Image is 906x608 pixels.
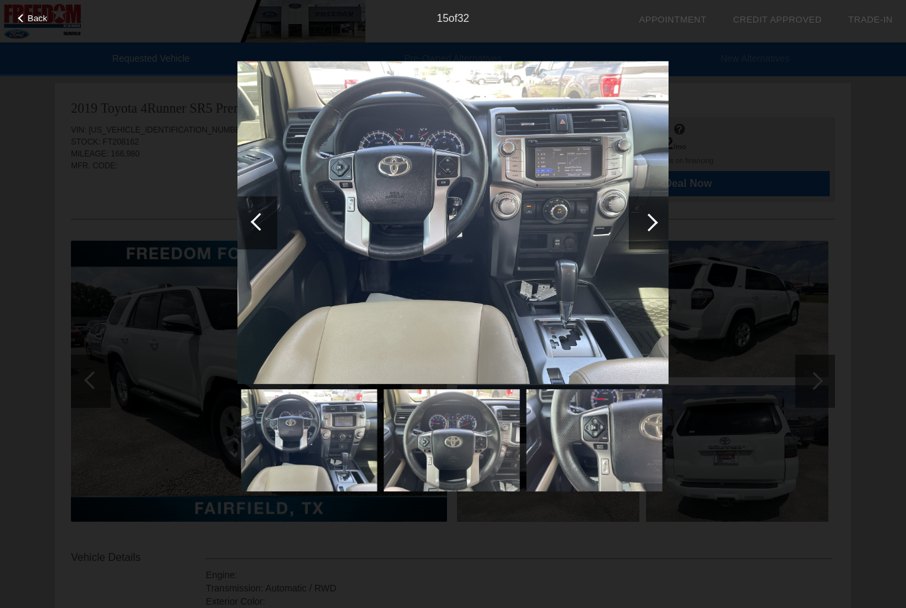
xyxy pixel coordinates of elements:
a: Appointment [639,15,706,25]
img: 15.jpg [241,389,377,491]
img: 15.jpg [237,61,669,385]
span: 15 [437,13,449,24]
img: 17.jpg [527,389,663,491]
a: Trade-In [848,15,893,25]
a: Credit Approved [733,15,822,25]
span: 32 [458,13,470,24]
img: 16.jpg [384,389,520,491]
span: Back [28,13,48,23]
